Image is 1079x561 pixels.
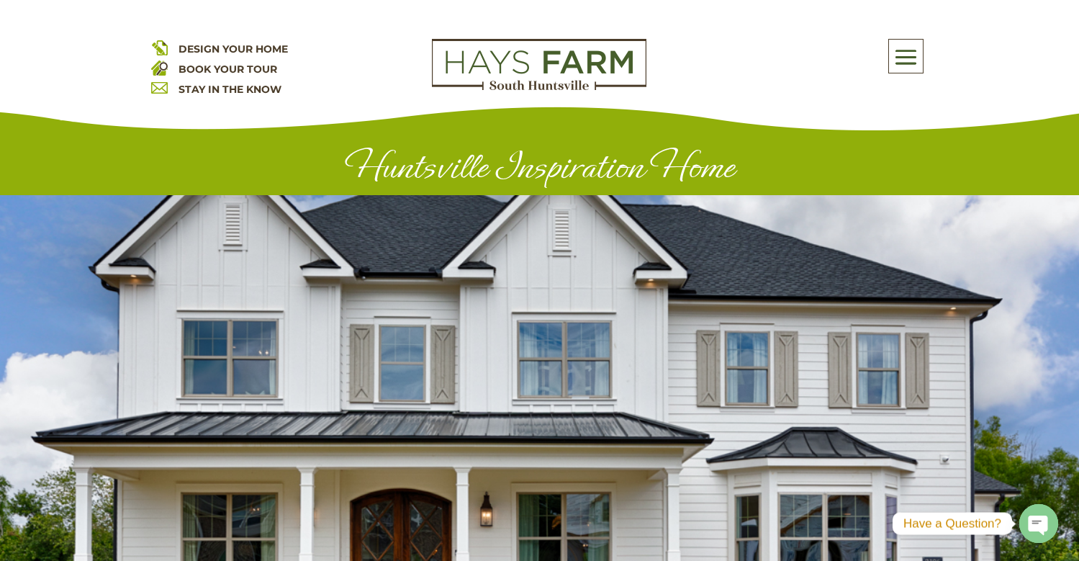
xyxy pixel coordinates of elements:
[179,83,281,96] a: STAY IN THE KNOW
[151,59,168,76] img: book your home tour
[432,39,646,91] img: Logo
[179,63,277,76] a: BOOK YOUR TOUR
[432,81,646,94] a: hays farm homes huntsville development
[151,145,929,195] h1: Huntsville Inspiration Home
